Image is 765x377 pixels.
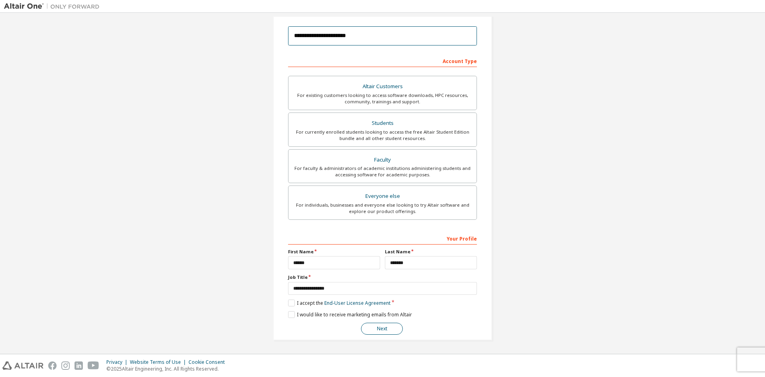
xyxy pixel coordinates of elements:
div: Everyone else [293,191,472,202]
img: youtube.svg [88,361,99,370]
div: For individuals, businesses and everyone else looking to try Altair software and explore our prod... [293,202,472,215]
div: Website Terms of Use [130,359,188,365]
img: facebook.svg [48,361,57,370]
p: © 2025 Altair Engineering, Inc. All Rights Reserved. [106,365,229,372]
button: Next [361,323,403,335]
img: Altair One [4,2,104,10]
div: Cookie Consent [188,359,229,365]
div: For faculty & administrators of academic institutions administering students and accessing softwa... [293,165,472,178]
div: For currently enrolled students looking to access the free Altair Student Edition bundle and all ... [293,129,472,142]
div: Your Profile [288,232,477,245]
label: Last Name [385,249,477,255]
div: Faculty [293,154,472,166]
a: End-User License Agreement [324,300,390,306]
label: Job Title [288,274,477,280]
div: Account Type [288,54,477,67]
div: For existing customers looking to access software downloads, HPC resources, community, trainings ... [293,92,472,105]
label: I accept the [288,300,390,306]
div: Privacy [106,359,130,365]
img: altair_logo.svg [2,361,43,370]
img: linkedin.svg [75,361,83,370]
div: Altair Customers [293,81,472,92]
label: I would like to receive marketing emails from Altair [288,311,412,318]
label: First Name [288,249,380,255]
img: instagram.svg [61,361,70,370]
div: Students [293,118,472,129]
